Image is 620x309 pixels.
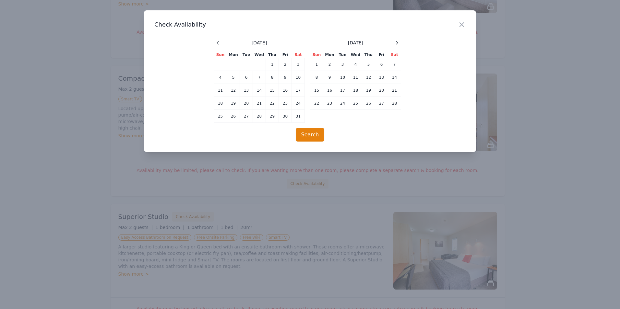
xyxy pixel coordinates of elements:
td: 19 [362,84,375,97]
td: 3 [292,58,305,71]
td: 21 [388,84,401,97]
th: Sat [388,52,401,58]
td: 17 [336,84,349,97]
td: 15 [310,84,323,97]
td: 28 [388,97,401,110]
td: 9 [279,71,292,84]
td: 23 [323,97,336,110]
td: 16 [323,84,336,97]
td: 22 [266,97,279,110]
td: 27 [375,97,388,110]
th: Tue [336,52,349,58]
th: Tue [240,52,253,58]
td: 6 [375,58,388,71]
td: 14 [388,71,401,84]
td: 8 [310,71,323,84]
th: Thu [266,52,279,58]
th: Sun [310,52,323,58]
td: 10 [292,71,305,84]
td: 30 [279,110,292,123]
td: 20 [375,84,388,97]
td: 4 [214,71,227,84]
td: 9 [323,71,336,84]
th: Mon [323,52,336,58]
td: 19 [227,97,240,110]
td: 14 [253,84,266,97]
th: Wed [349,52,362,58]
td: 10 [336,71,349,84]
td: 20 [240,97,253,110]
th: Sat [292,52,305,58]
td: 11 [214,84,227,97]
td: 2 [323,58,336,71]
td: 18 [349,84,362,97]
td: 16 [279,84,292,97]
td: 17 [292,84,305,97]
td: 28 [253,110,266,123]
td: 8 [266,71,279,84]
td: 6 [240,71,253,84]
span: [DATE] [348,40,363,46]
td: 4 [349,58,362,71]
td: 15 [266,84,279,97]
td: 1 [266,58,279,71]
td: 7 [253,71,266,84]
td: 26 [227,110,240,123]
td: 29 [266,110,279,123]
td: 11 [349,71,362,84]
button: Search [296,128,325,142]
td: 27 [240,110,253,123]
td: 23 [279,97,292,110]
td: 5 [362,58,375,71]
td: 12 [227,84,240,97]
td: 24 [336,97,349,110]
td: 18 [214,97,227,110]
th: Thu [362,52,375,58]
h3: Check Availability [154,21,466,29]
td: 25 [214,110,227,123]
span: [DATE] [252,40,267,46]
th: Fri [279,52,292,58]
th: Sun [214,52,227,58]
td: 13 [240,84,253,97]
td: 12 [362,71,375,84]
th: Fri [375,52,388,58]
td: 7 [388,58,401,71]
td: 5 [227,71,240,84]
td: 13 [375,71,388,84]
th: Mon [227,52,240,58]
td: 24 [292,97,305,110]
td: 26 [362,97,375,110]
td: 25 [349,97,362,110]
td: 22 [310,97,323,110]
td: 3 [336,58,349,71]
th: Wed [253,52,266,58]
td: 1 [310,58,323,71]
td: 31 [292,110,305,123]
td: 21 [253,97,266,110]
td: 2 [279,58,292,71]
